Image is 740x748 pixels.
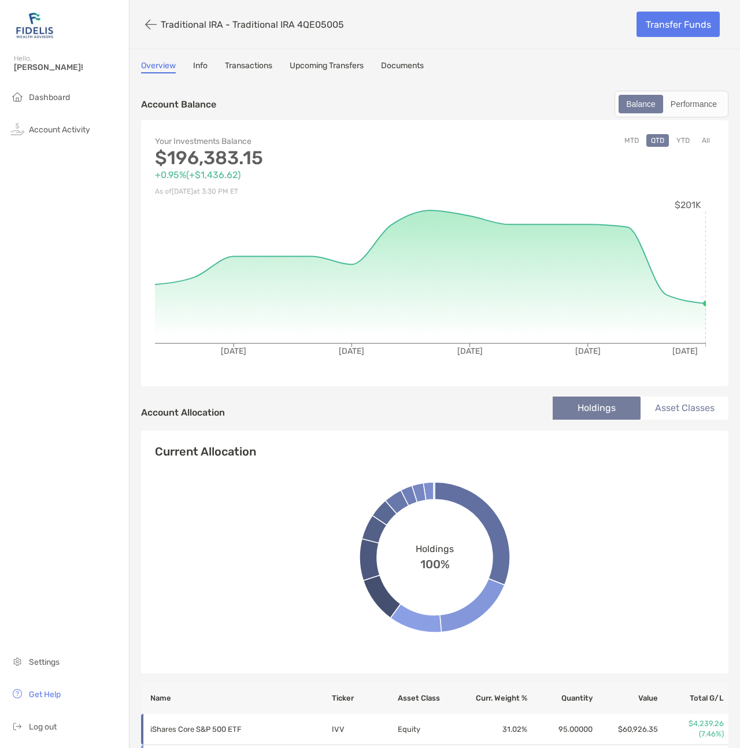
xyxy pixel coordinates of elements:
a: Transfer Funds [637,12,720,37]
a: Documents [381,61,424,73]
tspan: [DATE] [221,346,246,356]
a: Transactions [225,61,272,73]
tspan: [DATE] [575,346,601,356]
tspan: $201K [675,199,701,210]
img: get-help icon [10,687,24,701]
li: Holdings [553,397,641,420]
a: Upcoming Transfers [290,61,364,73]
a: Overview [141,61,176,73]
span: Account Activity [29,125,90,135]
span: 100% [420,554,450,571]
span: Dashboard [29,92,70,102]
h4: Account Allocation [141,407,225,418]
tspan: [DATE] [457,346,483,356]
p: Your Investments Balance [155,134,435,149]
p: Account Balance [141,97,216,112]
img: household icon [10,90,24,103]
span: [PERSON_NAME]! [14,62,122,72]
button: MTD [620,134,643,147]
div: Performance [664,96,723,112]
h4: Current Allocation [155,445,256,458]
button: QTD [646,134,669,147]
th: Total G/L [658,683,728,714]
img: Zoe Logo [14,5,55,46]
tspan: [DATE] [672,346,698,356]
button: All [697,134,715,147]
tspan: [DATE] [339,346,364,356]
li: Asset Classes [641,397,728,420]
p: $196,383.15 [155,151,435,165]
p: (7.46%) [659,729,724,739]
td: 31.02 % [462,714,528,745]
th: Asset Class [397,683,462,714]
th: Quantity [528,683,593,714]
button: YTD [672,134,694,147]
a: Info [193,61,208,73]
p: +0.95% ( +$1,436.62 ) [155,168,435,182]
img: settings icon [10,654,24,668]
img: logout icon [10,719,24,733]
p: As of [DATE] at 3:30 PM ET [155,184,435,199]
div: segmented control [615,91,728,117]
th: Value [593,683,658,714]
img: activity icon [10,122,24,136]
td: Equity [397,714,462,745]
th: Curr. Weight % [462,683,528,714]
td: IVV [331,714,397,745]
p: $4,239.26 [659,719,724,729]
th: Name [141,683,331,714]
span: Log out [29,722,57,732]
p: Traditional IRA - Traditional IRA 4QE05005 [161,19,344,30]
span: Settings [29,657,60,667]
span: Holdings [416,543,454,554]
td: $60,926.35 [593,714,658,745]
td: 95.00000 [528,714,593,745]
div: Balance [620,96,662,112]
span: Get Help [29,690,61,699]
th: Ticker [331,683,397,714]
p: iShares Core S&P 500 ETF [150,722,312,736]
